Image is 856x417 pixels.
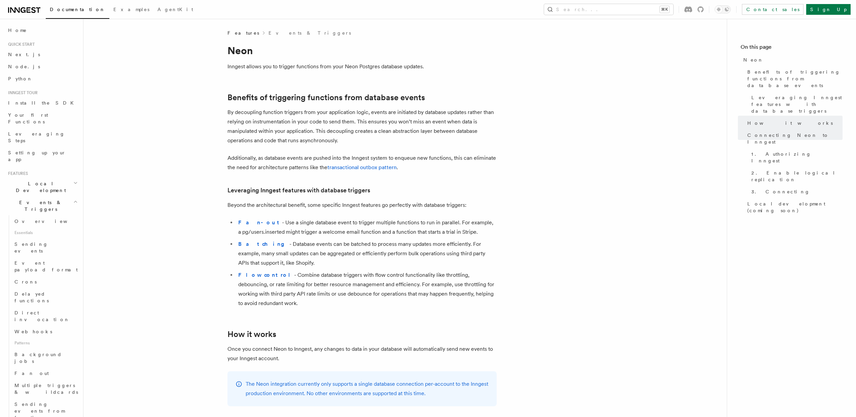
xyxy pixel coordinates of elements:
[5,147,79,165] a: Setting up your app
[751,188,810,195] span: 3. Connecting
[109,2,153,18] a: Examples
[745,117,843,129] a: How it works
[227,62,497,71] p: Inngest allows you to trigger functions from your Neon Postgres database updates.
[747,120,833,126] span: How it works
[157,7,193,12] span: AgentKit
[46,2,109,19] a: Documentation
[12,238,79,257] a: Sending events
[14,371,49,376] span: Fan out
[238,241,289,247] a: Batching
[227,186,370,195] a: Leveraging Inngest features with database triggers
[269,30,351,36] a: Events & Triggers
[5,178,79,196] button: Local Development
[8,52,40,57] span: Next.js
[8,131,65,143] span: Leveraging Steps
[5,24,79,36] a: Home
[751,169,843,183] span: 2. Enable logical replication
[14,383,78,395] span: Multiple triggers & wildcards
[227,30,259,36] span: Features
[5,73,79,85] a: Python
[14,260,78,272] span: Event payload format
[749,186,843,198] a: 3. Connecting
[227,344,497,363] p: Once you connect Neon to Inngest, any changes to data in your database will automatically send ne...
[153,2,197,18] a: AgentKit
[741,43,843,54] h4: On this page
[12,338,79,348] span: Patterns
[8,64,40,69] span: Node.js
[12,348,79,367] a: Background jobs
[544,4,673,15] button: Search...⌘K
[238,272,294,278] a: Flow control
[5,171,28,176] span: Features
[5,128,79,147] a: Leveraging Steps
[236,218,497,237] li: - Use a single database event to trigger multiple functions to run in parallel. For example, a pg...
[12,379,79,398] a: Multiple triggers & wildcards
[5,196,79,215] button: Events & Triggers
[5,61,79,73] a: Node.js
[12,367,79,379] a: Fan out
[238,219,282,226] a: Fan-out
[806,4,851,15] a: Sign Up
[745,129,843,148] a: Connecting Neon to Inngest
[5,48,79,61] a: Next.js
[227,93,425,102] a: Benefits of triggering functions from database events
[227,200,497,210] p: Beyond the architectural benefit, some specific Inngest features go perfectly with database trigg...
[14,310,70,322] span: Direct invocation
[12,215,79,227] a: Overview
[743,56,763,63] span: Neon
[8,76,33,81] span: Python
[745,198,843,217] a: Local development (coming soon)
[227,44,497,56] h1: Neon
[8,112,48,124] span: Your first Functions
[747,132,843,145] span: Connecting Neon to Inngest
[14,291,49,303] span: Delayed functions
[749,91,843,117] a: Leveraging Inngest features with database triggers
[8,100,78,106] span: Install the SDK
[749,148,843,167] a: 1. Authorizing Inngest
[749,167,843,186] a: 2. Enable logical replication
[751,94,843,114] span: Leveraging Inngest features with database triggers
[246,379,489,398] p: The Neon integration currently only supports a single database connection per-account to the Inng...
[327,164,397,170] a: transactional outbox pattern
[5,199,73,213] span: Events & Triggers
[12,288,79,307] a: Delayed functions
[5,97,79,109] a: Install the SDK
[236,239,497,268] li: - Database events can be batched to process many updates more efficiently. For example, many smal...
[14,352,62,364] span: Background jobs
[747,200,843,214] span: Local development (coming soon)
[8,150,66,162] span: Setting up your app
[227,330,276,339] a: How it works
[8,27,27,34] span: Home
[113,7,149,12] span: Examples
[747,69,843,89] span: Benefits of triggering functions from database events
[236,270,497,308] li: - Combine database triggers with flow control functionality like throttling, debouncing, or rate ...
[12,276,79,288] a: Crons
[12,307,79,326] a: Direct invocation
[12,227,79,238] span: Essentials
[5,90,38,96] span: Inngest tour
[742,4,804,15] a: Contact sales
[660,6,669,13] kbd: ⌘K
[5,180,73,194] span: Local Development
[745,66,843,91] a: Benefits of triggering functions from database events
[5,42,35,47] span: Quick start
[715,5,731,13] button: Toggle dark mode
[14,279,37,285] span: Crons
[227,108,497,145] p: By decoupling function triggers from your application logic, events are initiated by database upd...
[14,219,84,224] span: Overview
[227,153,497,172] p: Additionally, as database events are pushed into the Inngest system to enqueue new functions, thi...
[12,326,79,338] a: Webhooks
[741,54,843,66] a: Neon
[14,241,48,254] span: Sending events
[12,257,79,276] a: Event payload format
[751,151,843,164] span: 1. Authorizing Inngest
[14,329,52,334] span: Webhooks
[50,7,105,12] span: Documentation
[5,109,79,128] a: Your first Functions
